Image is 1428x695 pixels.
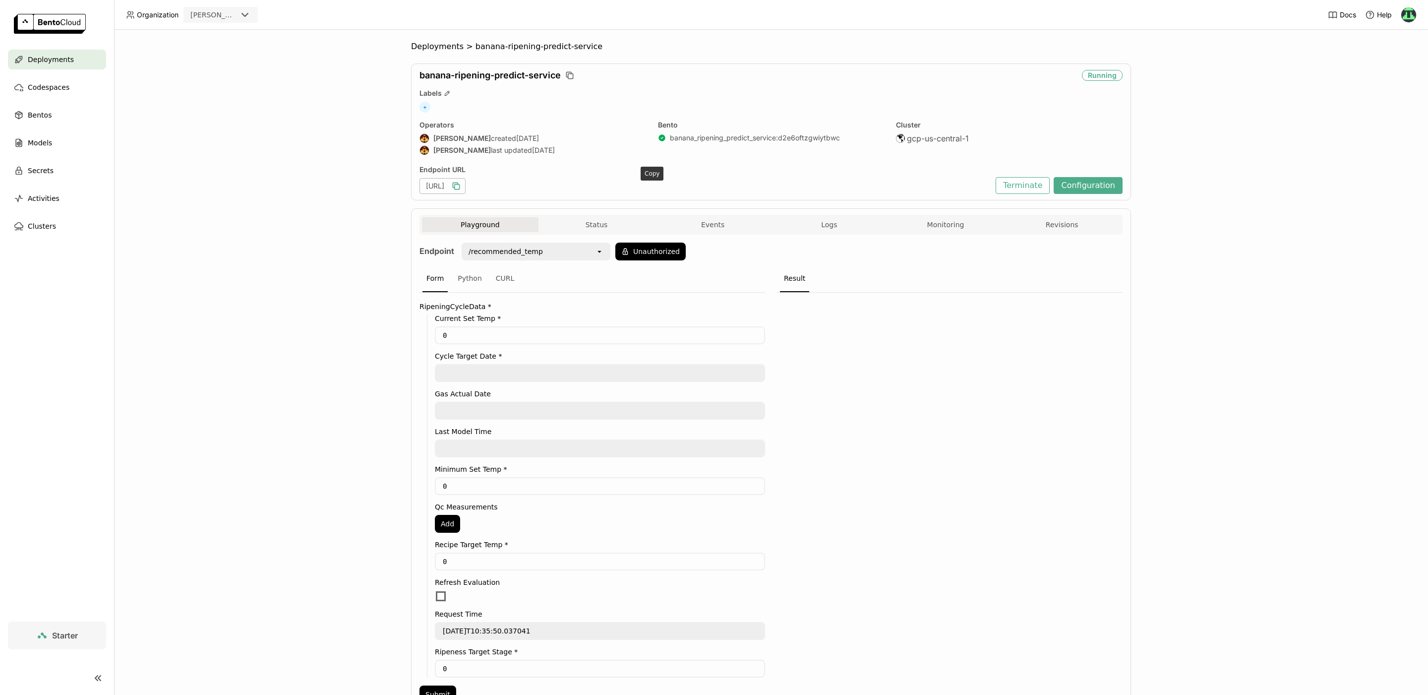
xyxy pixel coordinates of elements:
[435,610,765,618] label: Request Time
[419,165,991,174] div: Endpoint URL
[420,146,429,155] img: Agastya Mondal
[888,217,1004,232] button: Monitoring
[435,503,765,511] label: Qc Measurements
[419,89,1123,98] div: Labels
[436,623,764,639] textarea: [DATE]T10:35:50.037041
[8,622,106,649] a: Starter
[419,178,466,194] div: [URL]
[190,10,237,20] div: [PERSON_NAME]
[435,390,765,398] label: Gas Actual Date
[476,42,602,52] span: banana-ripening-predict-service
[544,247,545,256] input: Selected /recommended_temp.
[8,189,106,208] a: Activities
[420,134,429,143] img: Agastya Mondal
[1054,177,1123,194] button: Configuration
[1004,217,1120,232] button: Revisions
[419,246,454,256] strong: Endpoint
[435,352,765,360] label: Cycle Target Date *
[641,167,663,181] div: Copy
[435,315,765,322] label: Current Set Temp *
[8,105,106,125] a: Bentos
[433,134,491,143] strong: [PERSON_NAME]
[469,247,543,256] div: /recommended_temp
[419,145,646,155] div: last updated
[137,10,178,19] span: Organization
[8,50,106,69] a: Deployments
[238,10,239,20] input: Selected strella.
[532,146,555,155] span: [DATE]
[780,265,809,292] div: Result
[8,133,106,153] a: Models
[435,465,765,473] label: Minimum Set Temp *
[516,134,539,143] span: [DATE]
[896,121,1123,129] div: Cluster
[1377,10,1392,19] span: Help
[1401,7,1416,22] img: Sean O'Callahan
[28,54,74,65] span: Deployments
[28,81,69,93] span: Codespaces
[14,14,86,34] img: logo
[411,42,1131,52] nav: Breadcrumbs navigation
[52,631,78,640] span: Starter
[422,217,538,232] button: Playground
[419,121,646,129] div: Operators
[658,121,885,129] div: Bento
[595,248,603,255] svg: open
[464,42,476,52] span: >
[28,137,52,149] span: Models
[28,192,59,204] span: Activities
[435,541,765,549] label: Recipe Target Temp *
[1328,10,1356,20] a: Docs
[454,265,486,292] div: Python
[419,133,646,143] div: created
[435,648,765,656] label: Ripeness Target Stage *
[1365,10,1392,20] div: Help
[8,216,106,236] a: Clusters
[28,165,54,177] span: Secrets
[419,70,561,81] span: banana-ripening-predict-service
[1340,10,1356,19] span: Docs
[907,133,969,143] span: gcp-us-central-1
[492,265,519,292] div: CURL
[538,217,655,232] button: Status
[654,217,771,232] button: Events
[419,102,430,113] span: +
[435,428,765,436] label: Last Model Time
[411,42,464,52] span: Deployments
[419,303,765,311] label: RipeningCycleData *
[435,578,765,586] label: Refresh Evaluation
[670,133,840,142] a: banana_ripening_predict_service:d2e6oftzgwiytbwc
[433,146,491,155] strong: [PERSON_NAME]
[8,77,106,97] a: Codespaces
[8,161,106,181] a: Secrets
[422,265,448,292] div: Form
[435,515,460,533] button: Add
[615,243,686,260] button: Unauthorized
[996,177,1050,194] button: Terminate
[28,109,52,121] span: Bentos
[28,220,56,232] span: Clusters
[1082,70,1123,81] div: Running
[821,220,837,229] span: Logs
